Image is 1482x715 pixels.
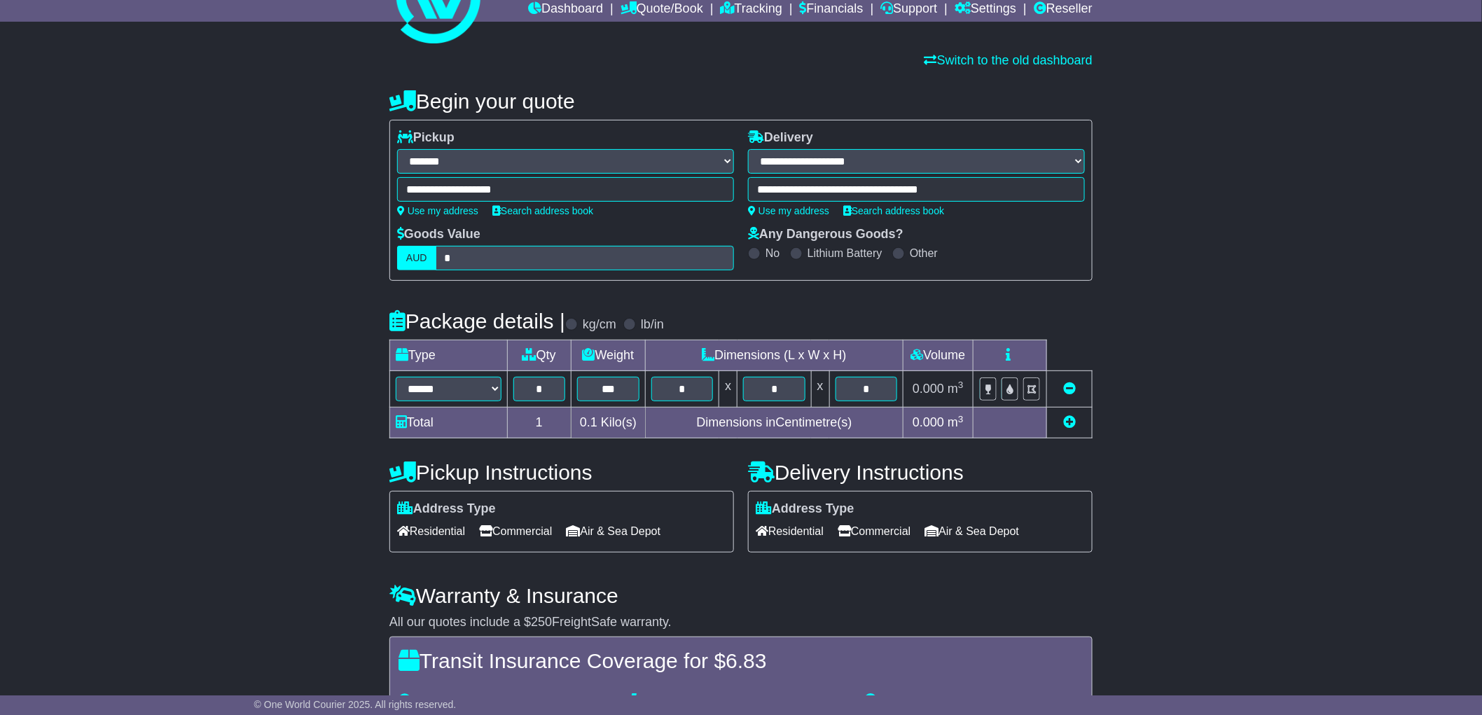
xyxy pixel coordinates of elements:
[389,461,734,484] h4: Pickup Instructions
[811,371,829,408] td: x
[948,382,964,396] span: m
[924,53,1093,67] a: Switch to the old dashboard
[507,408,571,438] td: 1
[903,340,973,371] td: Volume
[748,130,813,146] label: Delivery
[1063,415,1076,429] a: Add new item
[389,584,1093,607] h4: Warranty & Insurance
[397,246,436,270] label: AUD
[958,414,964,424] sup: 3
[583,317,616,333] label: kg/cm
[748,227,903,242] label: Any Dangerous Goods?
[389,310,565,333] h4: Package details |
[913,415,944,429] span: 0.000
[756,501,854,517] label: Address Type
[397,130,455,146] label: Pickup
[389,90,1093,113] h4: Begin your quote
[254,699,457,710] span: © One World Courier 2025. All rights reserved.
[910,247,938,260] label: Other
[843,205,944,216] a: Search address book
[507,340,571,371] td: Qty
[925,520,1020,542] span: Air & Sea Depot
[397,205,478,216] a: Use my address
[857,693,1090,709] div: If your package is stolen
[580,415,597,429] span: 0.1
[948,415,964,429] span: m
[397,520,465,542] span: Residential
[646,408,903,438] td: Dimensions in Centimetre(s)
[748,461,1093,484] h4: Delivery Instructions
[492,205,593,216] a: Search address book
[392,693,625,709] div: Loss of your package
[766,247,780,260] label: No
[390,408,508,438] td: Total
[567,520,661,542] span: Air & Sea Depot
[571,408,645,438] td: Kilo(s)
[390,340,508,371] td: Type
[571,340,645,371] td: Weight
[531,615,552,629] span: 250
[646,340,903,371] td: Dimensions (L x W x H)
[756,520,824,542] span: Residential
[1063,382,1076,396] a: Remove this item
[641,317,664,333] label: lb/in
[913,382,944,396] span: 0.000
[748,205,829,216] a: Use my address
[719,371,737,408] td: x
[625,693,858,709] div: Damage to your package
[726,649,766,672] span: 6.83
[389,615,1093,630] div: All our quotes include a $ FreightSafe warranty.
[397,227,480,242] label: Goods Value
[397,501,496,517] label: Address Type
[399,649,1083,672] h4: Transit Insurance Coverage for $
[958,380,964,390] sup: 3
[838,520,910,542] span: Commercial
[479,520,552,542] span: Commercial
[808,247,882,260] label: Lithium Battery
